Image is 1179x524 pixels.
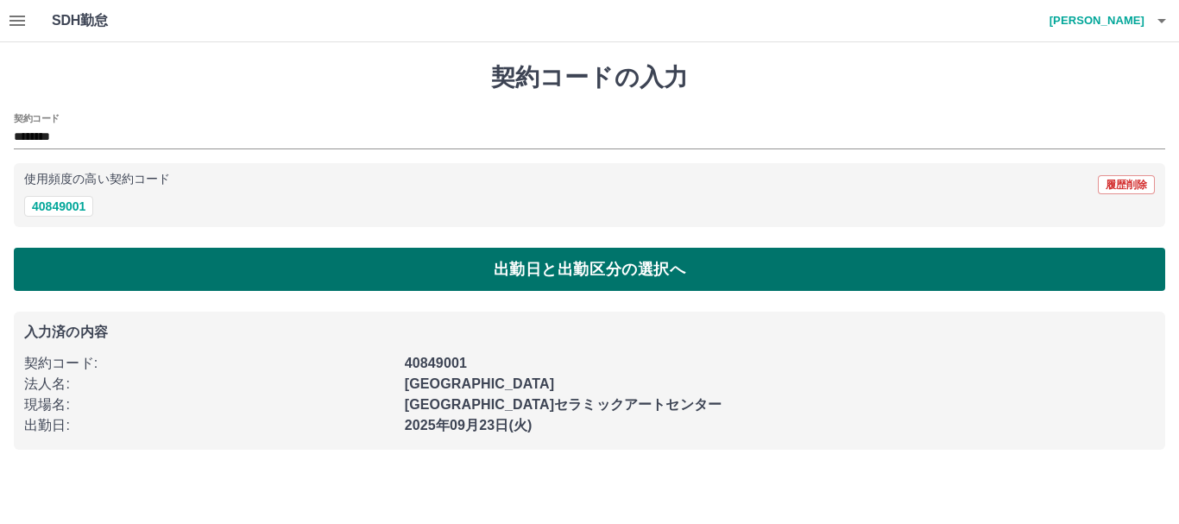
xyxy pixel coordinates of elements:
p: 使用頻度の高い契約コード [24,174,170,186]
button: 40849001 [24,196,93,217]
p: 入力済の内容 [24,325,1155,339]
b: 40849001 [405,356,467,370]
h2: 契約コード [14,111,60,125]
h1: 契約コードの入力 [14,63,1165,92]
p: 現場名 : [24,395,394,415]
b: 2025年09月23日(火) [405,418,533,432]
button: 出勤日と出勤区分の選択へ [14,248,1165,291]
p: 契約コード : [24,353,394,374]
button: 履歴削除 [1098,175,1155,194]
b: [GEOGRAPHIC_DATA]セラミックアートセンター [405,397,722,412]
p: 法人名 : [24,374,394,395]
b: [GEOGRAPHIC_DATA] [405,376,555,391]
p: 出勤日 : [24,415,394,436]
